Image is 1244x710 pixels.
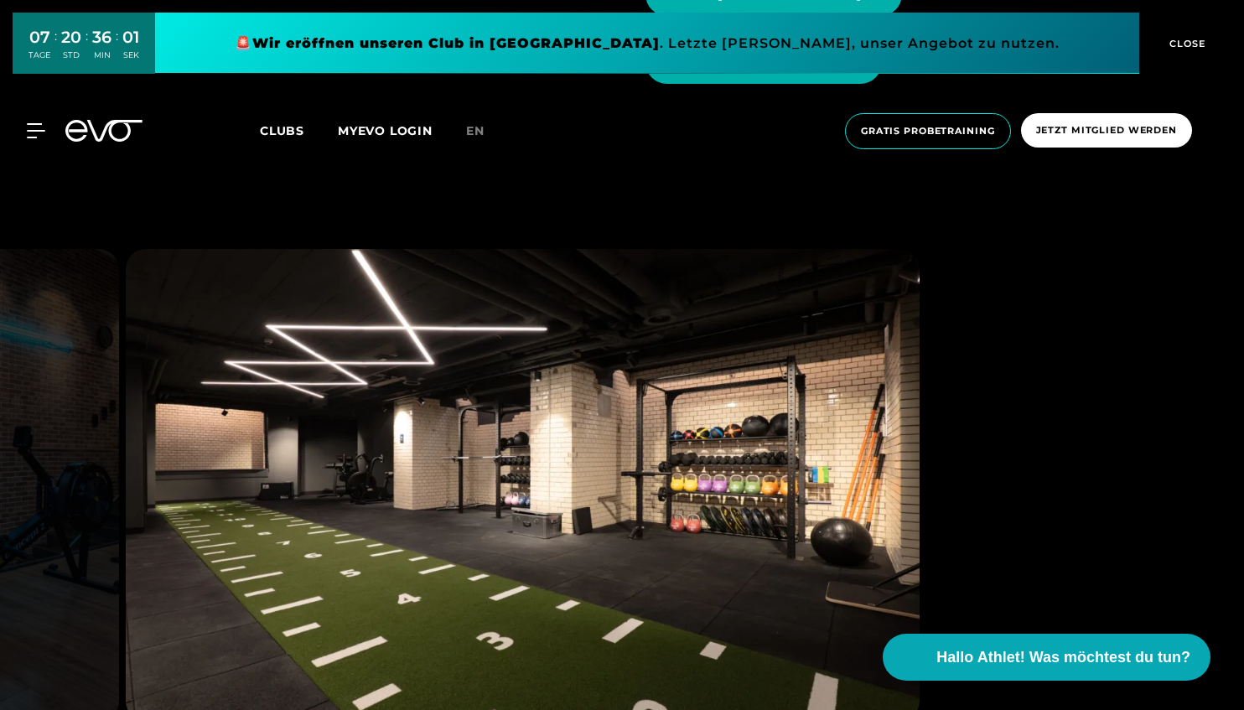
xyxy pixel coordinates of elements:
[466,123,485,138] span: en
[116,27,118,71] div: :
[260,123,304,138] span: Clubs
[1036,123,1177,137] span: Jetzt Mitglied werden
[29,25,50,49] div: 07
[61,49,81,61] div: STD
[1139,13,1231,74] button: CLOSE
[466,122,505,141] a: en
[61,25,81,49] div: 20
[54,27,57,71] div: :
[1165,36,1206,51] span: CLOSE
[1016,113,1197,149] a: Jetzt Mitglied werden
[92,49,111,61] div: MIN
[861,124,995,138] span: Gratis Probetraining
[936,646,1190,669] span: Hallo Athlet! Was möchtest du tun?
[122,25,139,49] div: 01
[86,27,88,71] div: :
[883,634,1210,681] button: Hallo Athlet! Was möchtest du tun?
[338,123,433,138] a: MYEVO LOGIN
[92,25,111,49] div: 36
[29,49,50,61] div: TAGE
[122,49,139,61] div: SEK
[260,122,338,138] a: Clubs
[840,113,1016,149] a: Gratis Probetraining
